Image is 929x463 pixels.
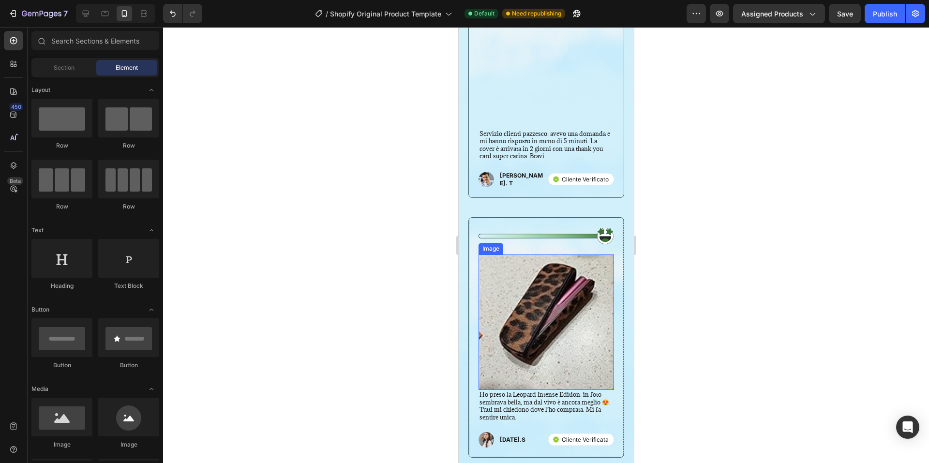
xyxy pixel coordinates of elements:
span: Toggle open [144,381,159,397]
p: 7 [63,8,68,19]
span: Need republishing [512,9,561,18]
div: 450 [9,103,23,111]
p: Cliente Verificata [103,409,150,417]
span: Section [54,63,75,72]
span: Save [837,10,853,18]
button: 7 [4,4,72,23]
div: Text Block [98,282,159,290]
span: Assigned Products [741,9,803,19]
button: Publish [865,4,905,23]
span: Media [31,385,48,393]
p: [DATE].S [41,409,67,417]
img: gempages_576575701130412618-8e4ae9b3-770a-4e9c-b172-037972ef096f.png [20,145,35,160]
span: Button [31,305,49,314]
div: Button [31,361,92,370]
img: image_demo.jpg [20,227,155,363]
div: Image [98,440,159,449]
input: Search Sections & Elements [31,31,159,50]
div: Row [98,141,159,150]
div: Button [98,361,159,370]
button: Assigned Products [733,4,825,23]
div: Heading [31,282,92,290]
p: Servizio clienti pazzesco: avevo una domanda e mi hanno risposto in meno di 5 minuti. La cover è ... [21,103,154,133]
img: gempages_576575701130412618-a2d7d0bf-721b-4578-9a55-026913b71133.png [20,200,155,218]
span: Default [474,9,494,18]
p: Ho preso la Leopard Intense Edition: in foto sembrava bella, ma dal vivo è ancora meglio 😍. Tutti... [21,364,154,394]
div: Rich Text Editor. Editing area: main [20,363,155,395]
span: Toggle open [144,223,159,238]
div: Undo/Redo [163,4,202,23]
iframe: Design area [459,27,634,463]
span: Toggle open [144,82,159,98]
button: Save [829,4,861,23]
div: Row [98,202,159,211]
div: Image [31,440,92,449]
span: Shopify Original Product Template [330,9,441,19]
p: Cliente Verificato [103,149,150,156]
img: gempages_576575701130412618-a2f35086-dd10-4881-8635-ffbd06a4623f.png [20,405,35,420]
span: Toggle open [144,302,159,317]
span: Text [31,226,44,235]
p: [PERSON_NAME]. T [41,145,85,160]
div: Row [31,141,92,150]
div: Open Intercom Messenger [896,416,919,439]
span: / [326,9,328,19]
span: Layout [31,86,50,94]
div: Publish [873,9,897,19]
div: Beta [7,177,23,185]
span: Element [116,63,138,72]
div: Row [31,202,92,211]
div: Image [22,217,43,226]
